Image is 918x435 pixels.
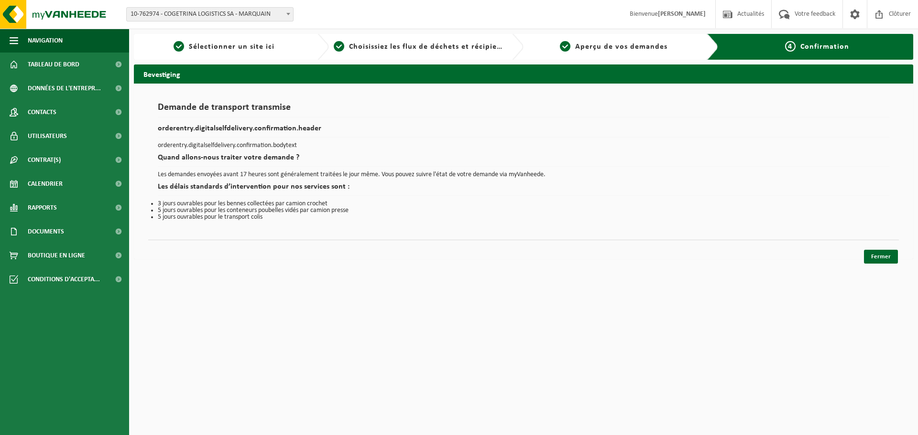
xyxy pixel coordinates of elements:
span: Utilisateurs [28,124,67,148]
h2: Quand allons-nous traiter votre demande ? [158,154,889,167]
span: Boutique en ligne [28,244,85,267]
span: 1 [174,41,184,52]
span: Contacts [28,100,56,124]
span: Rapports [28,196,57,220]
strong: [PERSON_NAME] [658,11,706,18]
span: 4 [785,41,796,52]
p: Les demandes envoyées avant 17 heures sont généralement traitées le jour même. Vous pouvez suivre... [158,171,889,178]
span: Calendrier [28,172,63,196]
li: 5 jours ouvrables pour le transport colis [158,214,889,221]
span: Contrat(s) [28,148,61,172]
span: 10-762974 - COGETRINA LOGISTICS SA - MARQUAIN [127,8,293,21]
span: Documents [28,220,64,244]
span: Données de l'entrepr... [28,76,101,100]
span: Choisissiez les flux de déchets et récipients [349,43,508,51]
li: 3 jours ouvrables pour les bennes collectées par camion crochet [158,201,889,207]
span: Confirmation [800,43,849,51]
h1: Demande de transport transmise [158,103,889,117]
h2: Les délais standards d’intervention pour nos services sont : [158,183,889,196]
a: Fermer [864,250,898,264]
p: orderentry.digitalselfdelivery.confirmation.bodytext [158,142,889,149]
a: 1Sélectionner un site ici [139,41,310,53]
h2: orderentry.digitalselfdelivery.confirmation.header [158,125,889,138]
span: Navigation [28,29,63,53]
span: Aperçu de vos demandes [575,43,667,51]
span: 2 [334,41,344,52]
a: 2Choisissiez les flux de déchets et récipients [334,41,505,53]
span: 10-762974 - COGETRINA LOGISTICS SA - MARQUAIN [126,7,294,21]
span: 3 [560,41,570,52]
span: Tableau de bord [28,53,79,76]
li: 5 jours ouvrables pour les conteneurs poubelles vidés par camion presse [158,207,889,214]
span: Sélectionner un site ici [189,43,274,51]
span: Conditions d'accepta... [28,267,100,291]
h2: Bevestiging [134,64,913,83]
a: 3Aperçu de vos demandes [528,41,699,53]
